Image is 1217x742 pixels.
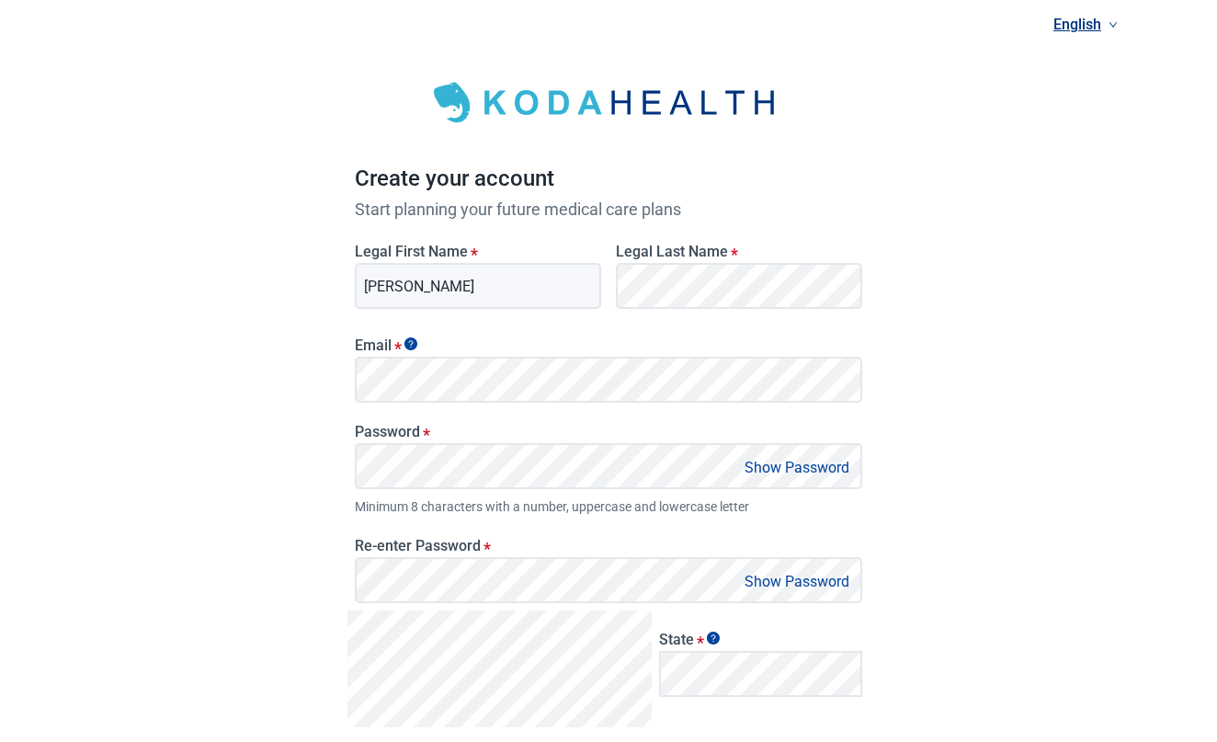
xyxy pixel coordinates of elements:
[739,569,855,594] button: Show Password
[355,497,862,517] span: Minimum 8 characters with a number, uppercase and lowercase letter
[707,632,720,645] span: Show tooltip
[355,243,601,260] label: Legal First Name
[1109,20,1118,29] span: down
[404,337,417,350] span: Show tooltip
[659,631,862,648] label: State
[739,455,855,480] button: Show Password
[355,423,862,440] label: Password
[355,197,862,223] p: Start planning your future medical care plans
[355,337,862,354] label: Email
[355,162,862,197] h1: Create your account
[1046,9,1125,40] a: Current language: English
[355,537,862,554] label: Re-enter Password
[616,243,862,260] label: Legal Last Name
